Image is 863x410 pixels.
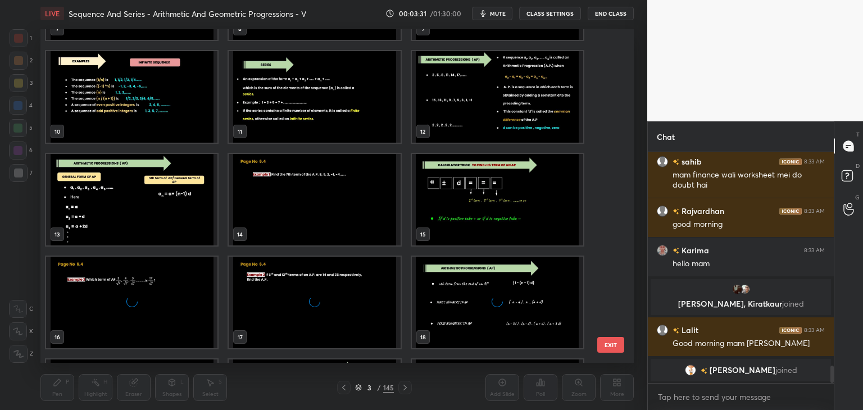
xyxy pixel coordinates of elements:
div: hello mam [673,258,825,270]
img: 1a7c9b30c1a54afba879048832061837.jpg [739,284,751,295]
div: grid [40,29,614,363]
h6: Karima [679,244,709,256]
img: 00d6d87025cc4422a1b5a21715f398a2.jpg [685,365,696,376]
button: EXIT [597,337,624,353]
span: mute [490,10,506,17]
img: no-rating-badge.077c3623.svg [673,248,679,254]
h6: Lalit [679,324,698,336]
img: iconic-dark.1390631f.png [779,158,802,165]
div: mam finance wali worksheet mei do doubt hai [673,170,825,191]
div: 7 [10,164,33,182]
div: Good morning mam [PERSON_NAME] [673,338,825,349]
img: no-rating-badge.077c3623.svg [673,208,679,215]
div: 4 [9,97,33,115]
div: 6 [9,142,33,160]
div: 1 [10,29,32,47]
div: 145 [383,382,394,393]
div: C [9,300,33,318]
div: 3 [10,74,33,92]
button: mute [472,7,512,20]
p: G [855,193,860,202]
img: default.png [657,156,668,167]
div: 8:33 AM [804,327,825,334]
h6: Rajvardhan [679,205,724,217]
div: good morning [673,219,825,230]
div: 2 [10,52,33,70]
p: T [856,130,860,139]
div: LIVE [40,7,64,20]
span: joined [775,366,797,375]
div: 3 [364,384,375,391]
button: End Class [588,7,634,20]
img: iconic-dark.1390631f.png [779,208,802,215]
div: 8:33 AM [804,247,825,254]
h6: sahib [679,156,702,167]
img: 6aab1b7ddd5a4731b41ceb330ad1c8b7.jpg [732,284,743,295]
img: default.png [657,325,668,336]
div: / [378,384,381,391]
div: X [9,322,33,340]
button: CLASS SETTINGS [519,7,581,20]
img: no-rating-badge.077c3623.svg [701,368,707,374]
img: no-rating-badge.077c3623.svg [673,327,679,334]
p: [PERSON_NAME], Kiratkaur [657,299,824,308]
img: 67238cb1371f4c52ab93a23697b72b3a.jpg [657,245,668,256]
h4: Sequence And Series - Arithmetic And Geometric Progressions - V [69,8,306,19]
p: D [856,162,860,170]
div: 8:33 AM [804,208,825,215]
img: iconic-dark.1390631f.png [779,327,802,334]
img: no-rating-badge.077c3623.svg [673,159,679,165]
div: grid [648,152,834,384]
img: default.png [657,206,668,217]
div: 5 [9,119,33,137]
p: Chat [648,122,684,152]
span: joined [782,298,804,309]
div: 8:33 AM [804,158,825,165]
span: [PERSON_NAME] [710,366,775,375]
div: Z [10,345,33,363]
